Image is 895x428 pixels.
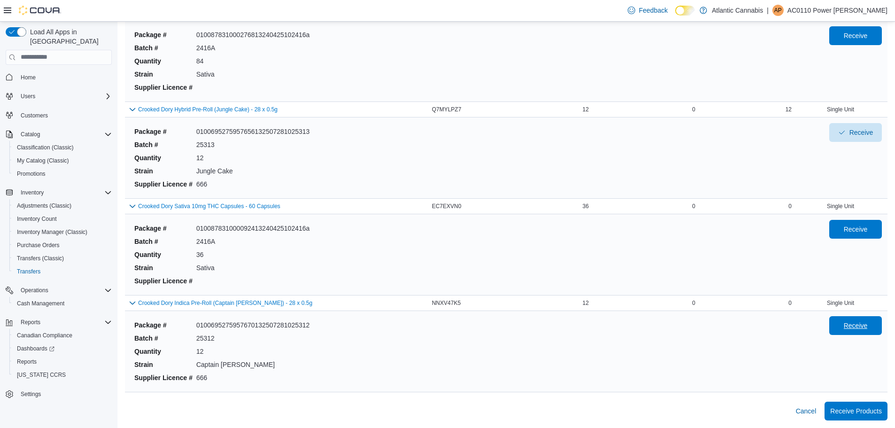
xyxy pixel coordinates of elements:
button: Crooked Dory Indica Pre-Roll (Captain [PERSON_NAME]) - 28 x 0.5g [138,300,312,306]
span: [US_STATE] CCRS [17,371,66,379]
span: Customers [21,112,48,119]
dd: 010087831000092413240425102416a [196,224,310,233]
button: Cash Management [9,297,116,310]
dt: Quantity [134,56,193,66]
dt: Package # [134,224,193,233]
span: Inventory [21,189,44,196]
span: Settings [21,390,41,398]
p: AC0110 Power [PERSON_NAME] [787,5,887,16]
span: Reports [13,356,112,367]
dt: Strain [134,263,193,272]
dd: 2416A [196,43,310,53]
dd: Captain [PERSON_NAME] [196,360,310,369]
button: Settings [2,387,116,401]
span: My Catalog (Classic) [17,157,69,164]
span: Promotions [17,170,46,178]
button: My Catalog (Classic) [9,154,116,167]
button: Customers [2,109,116,122]
button: Users [2,90,116,103]
a: Inventory Count [13,213,61,225]
a: Settings [17,389,45,400]
span: Transfers [17,268,40,275]
button: Promotions [9,167,116,180]
dt: Batch # [134,334,193,343]
span: Inventory Count [13,213,112,225]
span: Transfers (Classic) [17,255,64,262]
button: Classification (Classic) [9,141,116,154]
span: Feedback [639,6,668,15]
span: Customers [17,109,112,121]
span: Classification (Classic) [13,142,112,153]
div: 0 [697,201,794,212]
div: 0 [697,297,794,309]
button: Receive [829,26,882,45]
a: Inventory Manager (Classic) [13,226,91,238]
span: Receive [844,225,868,234]
span: Home [17,71,112,83]
dd: 25312 [196,334,310,343]
span: 0 [692,202,695,210]
span: 36 [583,202,589,210]
dt: Supplier Licence # [134,276,193,286]
button: Transfers [9,265,116,278]
span: Inventory Count [17,215,57,223]
span: Q7MYLPZ7 [432,106,461,113]
span: My Catalog (Classic) [13,155,112,166]
span: 0 [692,106,695,113]
button: Inventory [17,187,47,198]
div: AC0110 Power Mike [772,5,784,16]
p: | [767,5,769,16]
button: Reports [9,355,116,368]
span: Classification (Classic) [17,144,74,151]
button: Receive [829,220,882,239]
dt: Batch # [134,140,193,149]
span: Cancel [796,406,817,416]
button: Adjustments (Classic) [9,199,116,212]
div: 12 [697,104,794,115]
button: Operations [2,284,116,297]
a: Home [17,72,39,83]
dd: 12 [196,347,310,356]
span: Inventory Manager (Classic) [13,226,112,238]
a: Customers [17,110,52,121]
span: Canadian Compliance [13,330,112,341]
span: Purchase Orders [17,241,60,249]
span: Washington CCRS [13,369,112,381]
dd: 666 [196,373,310,382]
span: Operations [21,287,48,294]
span: Purchase Orders [13,240,112,251]
dd: 0100695275957656132507281025313 [196,127,310,136]
span: Canadian Compliance [17,332,72,339]
dd: 12 [196,153,310,163]
nav: Complex example [6,67,112,426]
button: Catalog [2,128,116,141]
div: Single Unit [794,104,887,115]
dt: Package # [134,127,193,136]
a: Transfers [13,266,44,277]
a: Classification (Classic) [13,142,78,153]
dt: Supplier Licence # [134,179,193,189]
dd: 0100695275957670132507281025312 [196,320,310,330]
span: Catalog [21,131,40,138]
dt: Package # [134,30,193,39]
span: Adjustments (Classic) [17,202,71,210]
button: Operations [17,285,52,296]
span: Dashboards [13,343,112,354]
span: Settings [17,388,112,400]
button: Catalog [17,129,44,140]
a: My Catalog (Classic) [13,155,73,166]
dt: Supplier Licence # [134,83,193,92]
button: Inventory [2,186,116,199]
a: Adjustments (Classic) [13,200,75,211]
a: Dashboards [9,342,116,355]
span: Catalog [17,129,112,140]
input: Dark Mode [675,6,695,16]
button: Crooked Dory Hybrid Pre-Roll (Jungle Cake) - 28 x 0.5g [138,106,278,113]
button: Users [17,91,39,102]
dd: Sativa [196,263,310,272]
dd: 2416A [196,237,310,246]
span: Cash Management [17,300,64,307]
dt: Quantity [134,250,193,259]
span: Receive Products [830,406,882,416]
